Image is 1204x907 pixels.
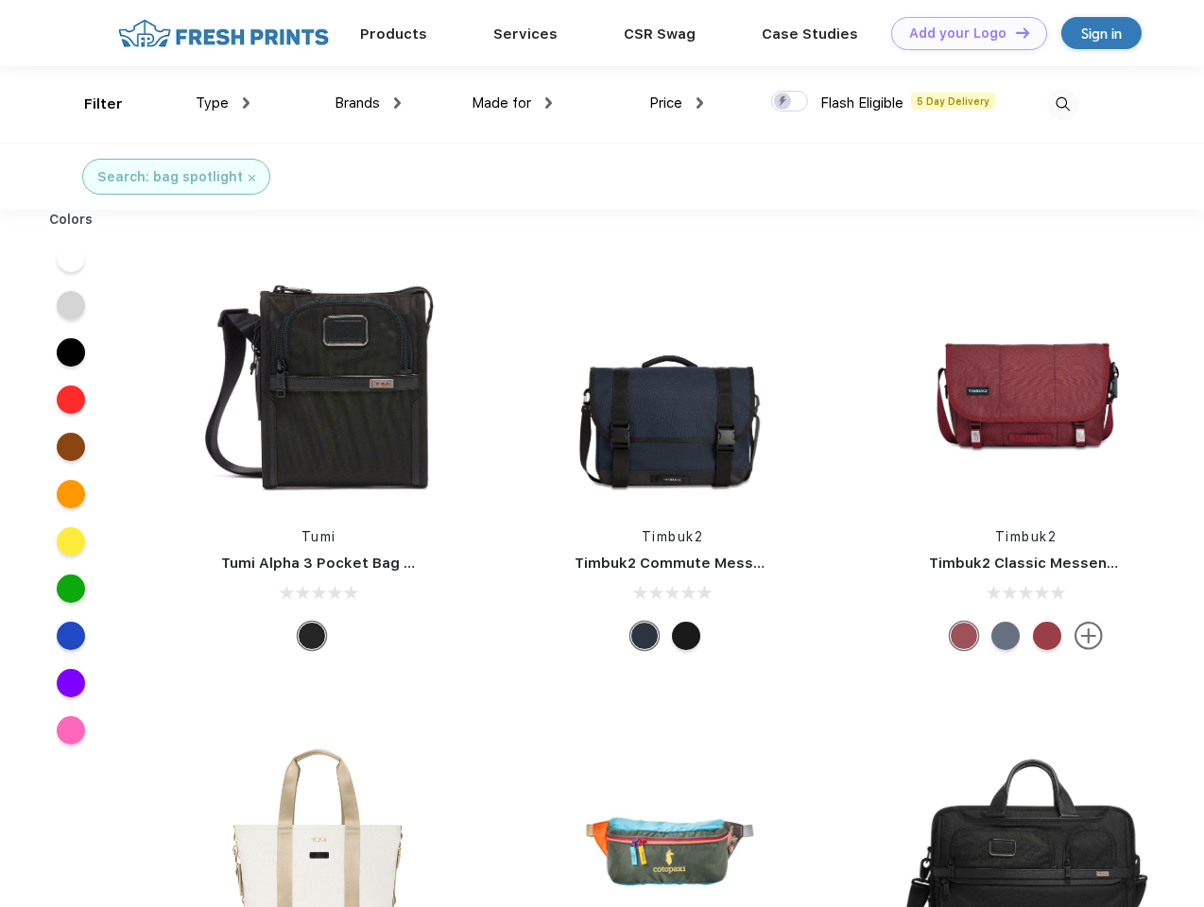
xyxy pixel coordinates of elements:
span: Type [196,94,229,111]
span: 5 Day Delivery [911,93,995,110]
img: func=resize&h=266 [193,257,444,508]
a: Timbuk2 Classic Messenger Bag [929,555,1163,572]
img: dropdown.png [545,97,552,109]
img: dropdown.png [394,97,401,109]
img: dropdown.png [243,97,249,109]
div: Colors [35,210,108,230]
a: Products [360,26,427,43]
img: desktop_search.svg [1047,89,1078,120]
div: Eco Bookish [1033,622,1061,650]
img: func=resize&h=266 [901,257,1152,508]
img: func=resize&h=266 [546,257,798,508]
img: filter_cancel.svg [249,175,255,181]
div: Filter [84,94,123,115]
div: Eco Lightbeam [991,622,1020,650]
a: Tumi Alpha 3 Pocket Bag Small [221,555,442,572]
a: Timbuk2 Commute Messenger Bag [575,555,828,572]
div: Black [298,622,326,650]
a: Timbuk2 [995,529,1058,544]
div: Eco Black [672,622,700,650]
span: Brands [335,94,380,111]
img: dropdown.png [697,97,703,109]
div: Eco Nautical [630,622,659,650]
span: Made for [472,94,531,111]
img: fo%20logo%202.webp [112,17,335,50]
img: DT [1016,27,1029,38]
a: Timbuk2 [642,529,704,544]
div: Search: bag spotlight [97,167,243,187]
a: Sign in [1061,17,1142,49]
span: Price [649,94,682,111]
div: Eco Collegiate Red [950,622,978,650]
a: Tumi [301,529,336,544]
span: Flash Eligible [820,94,903,111]
div: Sign in [1081,23,1122,44]
img: more.svg [1075,622,1103,650]
div: Add your Logo [909,26,1006,42]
